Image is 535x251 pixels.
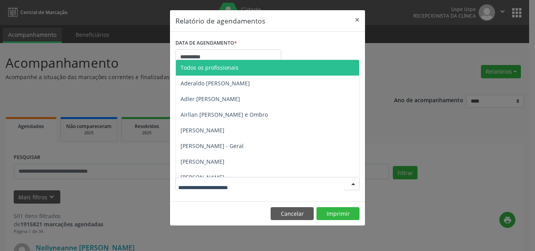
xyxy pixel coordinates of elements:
[181,95,240,103] span: Adler [PERSON_NAME]
[349,10,365,29] button: Close
[181,142,244,150] span: [PERSON_NAME] - Geral
[175,16,265,26] h5: Relatório de agendamentos
[181,158,224,165] span: [PERSON_NAME]
[175,37,237,49] label: DATA DE AGENDAMENTO
[181,111,268,118] span: Airllan [PERSON_NAME] e Ombro
[181,64,239,71] span: Todos os profissionais
[316,207,360,220] button: Imprimir
[181,126,224,134] span: [PERSON_NAME]
[181,79,250,87] span: Aderaldo [PERSON_NAME]
[271,207,314,220] button: Cancelar
[181,173,224,181] span: [PERSON_NAME]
